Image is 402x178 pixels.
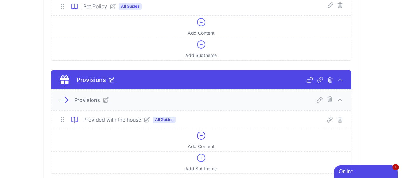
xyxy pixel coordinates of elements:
a: Add Content [51,16,351,38]
span: Add Subtheme [185,166,217,172]
span: Add Content [188,143,215,150]
a: Add Subtheme [51,151,351,174]
span: Add Subtheme [185,52,217,59]
a: Add Content [51,129,351,151]
span: Add Content [188,30,215,36]
p: Provisions [77,75,106,84]
span: All Guides [153,117,176,123]
p: Provisions [74,96,100,104]
a: Add Subtheme [51,38,351,60]
iframe: chat widget [334,164,399,178]
span: All Guides [119,3,142,10]
p: Provided with the house [83,116,141,124]
p: Pet Policy [83,3,107,10]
